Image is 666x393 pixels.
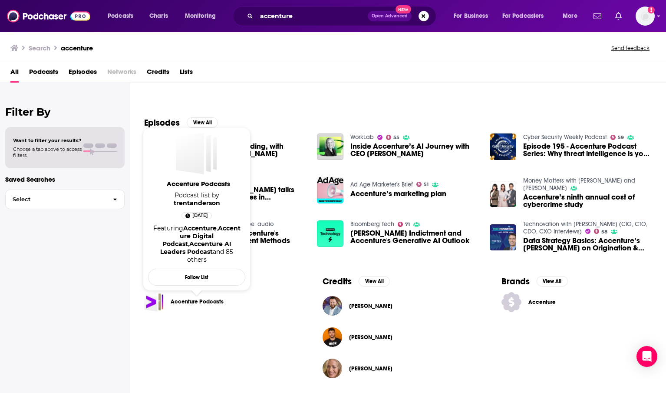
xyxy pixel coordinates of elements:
span: Select [6,196,106,202]
h3: accenture [61,44,93,52]
span: Open Advanced [372,14,408,18]
span: Choose a tab above to access filters. [13,146,82,158]
button: Open AdvancedNew [368,11,412,21]
a: Accenture’s ninth annual cost of cybercrime study [490,181,516,207]
button: Lisa O'ConnorLisa O'Connor [323,355,473,383]
a: Lisa O'Connor [349,365,392,372]
a: 51 [416,182,429,187]
span: Monitoring [185,10,216,22]
span: More [563,10,577,22]
img: Lisa O'Connor [323,359,342,378]
a: Technovation with Peter High (CIO, CTO, CDO, CXO Interviews) [523,220,647,235]
button: View All [537,276,568,286]
span: Inside Accenture’s AI Journey with CEO [PERSON_NAME] [350,143,479,157]
span: Charts [149,10,168,22]
span: Networks [107,65,136,83]
a: 55 [386,135,400,140]
button: open menu [497,9,557,23]
a: Accenture Podcasts [171,297,224,306]
div: Open Intercom Messenger [636,346,657,367]
a: Accenture’s ninth annual cost of cybercrime study [523,193,652,208]
a: Accenture Digital Podcast [162,224,241,248]
a: All [10,65,19,83]
a: Accenture’s marketing plan [350,190,446,197]
a: 71 [398,222,410,227]
a: Accenture Podcasts [144,292,164,312]
h2: Filter By [5,106,125,118]
img: Inside Accenture’s AI Journey with CEO Julie Sweet [317,133,343,160]
span: 55 [393,136,399,140]
button: Darwin SalazarDarwin Salazar [323,323,473,351]
a: WorkLab [350,133,374,141]
svg: Add a profile image [648,7,655,13]
span: [PERSON_NAME] Indictment and Accenture's Generative AI Outlook [350,230,479,244]
span: [DATE] [192,211,208,220]
a: Accenture Podcasts [150,180,247,191]
span: Episode 195 - Accenture Podcast Series: Why threat intelligence is your best defence - Accenture’... [523,143,652,157]
a: Credits [147,65,169,83]
img: Data Strategy Basics: Accenture’s Penelope Prett on Origination & Data Literacy [490,224,516,251]
span: [PERSON_NAME] [349,365,392,372]
a: BrandsView All [501,276,568,287]
a: Jul 17th, 2025 [181,212,212,219]
a: Inside Accenture’s AI Journey with CEO Julie Sweet [350,143,479,157]
button: Josh RayJosh Ray [323,292,473,320]
a: Cyber Security Weekly Podcast [523,133,607,141]
h2: Brands [501,276,530,287]
h2: Episodes [144,117,180,128]
img: Accenture’s marketing plan [317,177,343,203]
button: open menu [448,9,499,23]
button: Select [5,190,125,209]
span: 59 [618,136,624,140]
a: Podcasts [29,65,58,83]
a: 59 [610,135,624,140]
a: trentanderson [174,199,220,207]
button: Send feedback [609,44,652,52]
span: 51 [424,183,429,187]
img: Episode 195 - Accenture Podcast Series: Why threat intelligence is your best defence - Accenture’... [490,133,516,160]
a: Show notifications dropdown [612,9,625,23]
a: Charts [144,9,173,23]
img: Trump's Indictment and Accenture's Generative AI Outlook [317,220,343,247]
button: open menu [557,9,588,23]
button: open menu [179,9,227,23]
span: Podcast list by [148,191,245,207]
img: Josh Ray [323,296,342,316]
a: Darwin Salazar [323,327,342,347]
a: Podchaser - Follow, Share and Rate Podcasts [7,8,90,24]
span: 58 [601,230,607,234]
a: Josh Ray [349,303,392,310]
span: , [188,240,189,248]
span: Podcasts [108,10,133,22]
a: Episodes [69,65,97,83]
a: Accenture [501,292,652,312]
a: Darwin Salazar [349,334,392,341]
button: Follow List [148,269,245,286]
div: Featuring and 85 others [152,224,242,263]
a: CreditsView All [323,276,390,287]
span: Lists [180,65,193,83]
a: EpisodesView All [144,117,218,128]
a: Accenture Podcasts [176,133,218,174]
a: Trump's Indictment and Accenture's Generative AI Outlook [350,230,479,244]
a: Ad Age Marketer's Brief [350,181,413,188]
span: For Podcasters [502,10,544,22]
span: Logged in as rstenslie [636,7,655,26]
a: Accenture AI Leaders Podcast [160,240,231,256]
a: Bloomberg Tech [350,220,394,228]
a: Internet Archive - Mediatype: audio [178,220,274,228]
